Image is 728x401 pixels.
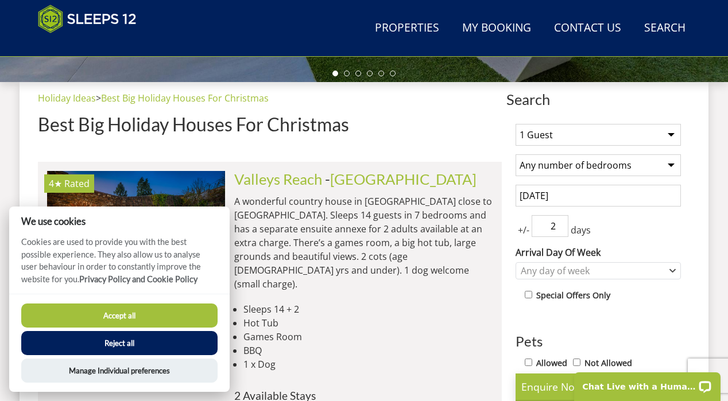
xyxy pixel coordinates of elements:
[47,171,225,286] img: valleys_reach_somerset_accommodation_vacation_home_sleeps_12.original.jpg
[567,365,728,401] iframe: LiveChat chat widget
[536,289,610,302] label: Special Offers Only
[21,359,218,383] button: Manage Individual preferences
[243,344,493,357] li: BBQ
[516,223,532,237] span: +/-
[521,379,694,394] p: Enquire Now
[370,15,444,41] a: Properties
[330,170,477,188] a: [GEOGRAPHIC_DATA]
[79,274,198,284] a: Privacy Policy and Cookie Policy
[640,15,690,41] a: Search
[243,302,493,316] li: Sleeps 14 + 2
[584,357,632,369] label: Not Allowed
[234,194,493,291] p: A wonderful country house in [GEOGRAPHIC_DATA] close to [GEOGRAPHIC_DATA]. Sleeps 14 guests in 7 ...
[38,5,137,33] img: Sleeps 12
[516,185,681,207] input: Arrival Date
[9,236,230,294] p: Cookies are used to provide you with the best possible experience. They also allow us to analyse ...
[21,331,218,355] button: Reject all
[458,15,536,41] a: My Booking
[47,171,225,286] a: 4★ Rated
[243,316,493,330] li: Hot Tub
[234,170,322,188] a: Valleys Reach
[243,357,493,371] li: 1 x Dog
[49,177,62,190] span: Valleys Reach has a 4 star rating under the Quality in Tourism Scheme
[101,92,269,104] a: Best Big Holiday Houses For Christmas
[506,91,690,107] span: Search
[536,357,567,369] label: Allowed
[516,246,681,259] label: Arrival Day Of Week
[38,92,96,104] a: Holiday Ideas
[516,334,681,349] h3: Pets
[21,303,218,328] button: Accept all
[96,92,101,104] span: >
[325,170,477,188] span: -
[568,223,593,237] span: days
[243,330,493,344] li: Games Room
[516,262,681,279] div: Combobox
[64,177,90,190] span: Rated
[549,15,626,41] a: Contact Us
[32,40,153,50] iframe: Customer reviews powered by Trustpilot
[518,264,667,277] div: Any day of week
[9,216,230,227] h2: We use cookies
[38,114,502,134] h1: Best Big Holiday Houses For Christmas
